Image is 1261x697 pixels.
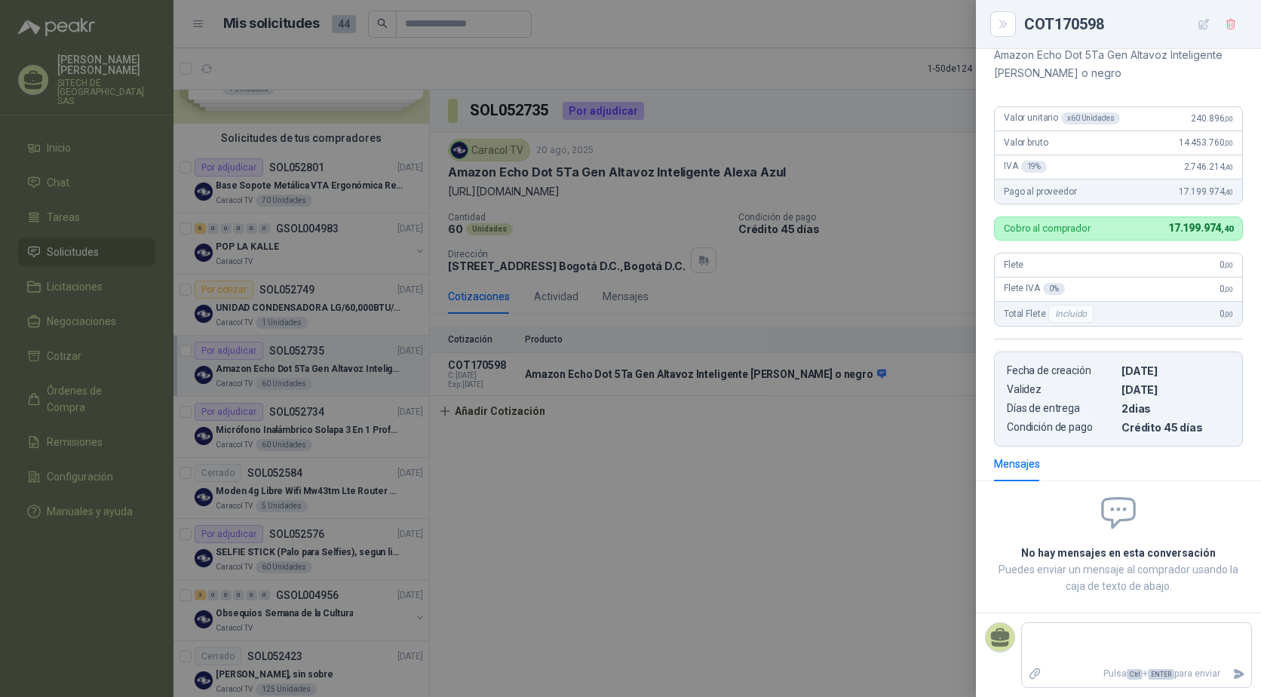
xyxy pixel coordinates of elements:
label: Adjuntar archivos [1022,661,1048,687]
div: Incluido [1048,305,1094,323]
span: Valor bruto [1004,137,1048,148]
div: x 60 Unidades [1061,112,1120,124]
div: 19 % [1021,161,1048,173]
span: IVA [1004,161,1047,173]
p: [DATE] [1121,383,1230,396]
span: 240.896 [1191,113,1233,124]
p: Puedes enviar un mensaje al comprador usando la caja de texto de abajo. [994,561,1243,594]
span: 17.199.974 [1168,222,1233,234]
p: Amazon Echo Dot 5Ta Gen Altavoz Inteligente [PERSON_NAME] o negro [994,46,1243,82]
span: ,00 [1224,310,1233,318]
span: ,00 [1224,115,1233,123]
span: ,00 [1224,139,1233,147]
span: 17.199.974 [1179,186,1233,197]
p: Validez [1007,383,1115,396]
span: ,00 [1224,285,1233,293]
span: ,40 [1221,224,1233,234]
div: Mensajes [994,456,1040,472]
span: Pago al proveedor [1004,186,1077,197]
span: ,40 [1224,188,1233,196]
span: ,00 [1224,261,1233,269]
p: 2 dias [1121,402,1230,415]
span: 14.453.760 [1179,137,1233,148]
span: Ctrl [1127,669,1143,680]
span: 0 [1220,309,1233,319]
span: Valor unitario [1004,112,1120,124]
h2: No hay mensajes en esta conversación [994,545,1243,561]
p: [DATE] [1121,364,1230,377]
p: Condición de pago [1007,421,1115,434]
span: 0 [1220,284,1233,294]
span: Total Flete [1004,305,1097,323]
p: Crédito 45 días [1121,421,1230,434]
span: 2.746.214 [1184,161,1233,172]
span: ,40 [1224,163,1233,171]
button: Close [994,15,1012,33]
p: Fecha de creación [1007,364,1115,377]
div: 0 % [1043,283,1065,295]
p: Días de entrega [1007,402,1115,415]
span: Flete [1004,259,1023,270]
div: COT170598 [1024,12,1243,36]
span: Flete IVA [1004,283,1065,295]
span: 0 [1220,259,1233,270]
p: Pulsa + para enviar [1048,661,1227,687]
span: ENTER [1148,669,1174,680]
button: Enviar [1226,661,1251,687]
p: Cobro al comprador [1004,223,1091,233]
